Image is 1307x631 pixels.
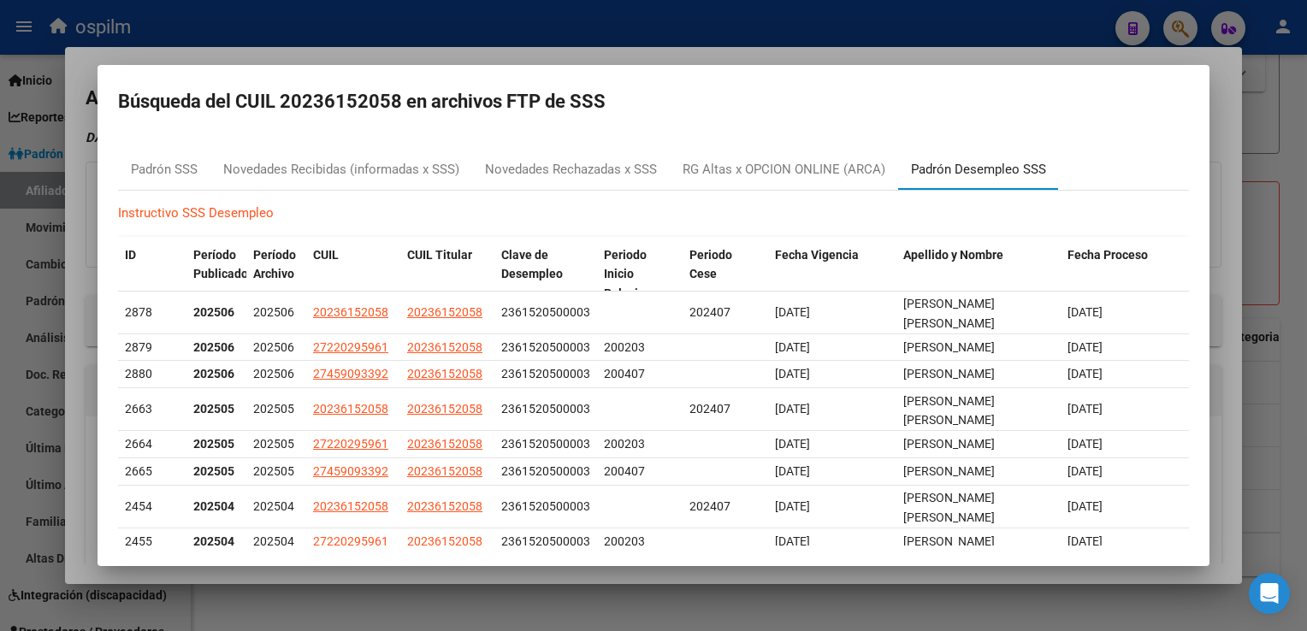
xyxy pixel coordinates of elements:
strong: 202504 [193,499,234,513]
span: CIMINO CORTES DAMIAN EZEQUIE [903,394,995,428]
span: Fecha Proceso [1067,248,1148,262]
span: [DATE] [1067,367,1103,380]
strong: 202506 [193,340,234,354]
span: 27220295961 [313,534,388,548]
datatable-header-cell: Periodo Cese [683,237,768,312]
span: 27459093392 [313,367,388,380]
span: 202407 [689,305,730,319]
span: 2879 [125,340,152,354]
span: [DATE] [1067,437,1103,451]
span: [DATE] [775,367,810,380]
span: Período Archivo [253,248,296,281]
div: 202505 [253,399,299,419]
span: 2665 [125,464,152,478]
span: 2664 [125,437,152,451]
span: RAMOS SILVANA HAYDEE [903,534,995,548]
datatable-header-cell: Apellido y Nombre [896,237,1061,312]
span: CIMINO CORTES DAMIAN EZEQUIE [903,297,995,330]
span: [DATE] [1067,534,1103,548]
span: [DATE] [775,464,810,478]
span: 2361520500003 [501,305,590,319]
div: 202505 [253,434,299,454]
span: Clave de Desempleo [501,248,563,281]
datatable-header-cell: Fecha Vigencia [768,237,896,312]
strong: 202506 [193,367,234,380]
span: [DATE] [1067,499,1103,513]
span: ID [125,248,136,262]
div: 202505 [253,462,299,481]
span: 27220295961 [313,340,388,354]
span: Apellido y Nombre [903,248,1003,262]
span: [DATE] [775,437,810,451]
span: 20236152058 [313,305,388,319]
span: CUIL Titular [407,248,472,262]
strong: 202505 [193,437,234,451]
span: [DATE] [1067,464,1103,478]
span: CUIL [313,248,339,262]
div: Novedades Rechazadas x SSS [485,160,657,180]
span: [DATE] [775,402,810,416]
span: RAMOS SILVANA HAYDEE [903,437,995,451]
div: Padrón Desempleo SSS [911,160,1046,180]
span: 200407 [604,367,645,380]
span: 2361520500003 [501,367,590,380]
span: 2455 [125,534,152,548]
span: [DATE] [775,499,810,513]
span: Periodo Cese [689,248,732,281]
span: [DATE] [1067,340,1103,354]
span: [DATE] [775,340,810,354]
span: Periodo Inicio Relacion [604,248,652,301]
span: 20236152058 [313,499,388,513]
span: Período Publicado [193,248,248,281]
datatable-header-cell: Período Publicado [186,237,246,312]
span: [DATE] [775,534,810,548]
datatable-header-cell: Fecha Proceso [1061,237,1189,312]
datatable-header-cell: CUIL [306,237,400,312]
datatable-header-cell: Periodo Inicio Relacion [597,237,683,312]
datatable-header-cell: Período Archivo [246,237,306,312]
span: 20236152058 [407,305,482,319]
h2: Búsqueda del CUIL 20236152058 en archivos FTP de SSS [118,86,1189,118]
span: 2361520500003 [501,340,590,354]
a: Instructivo SSS Desempleo [118,205,274,221]
div: 202504 [253,532,299,551]
span: CIMINO CAMILA AYLEN [903,367,995,380]
span: 20236152058 [313,402,388,416]
span: 20236152058 [407,340,482,354]
span: 2361520500003 [501,402,590,416]
span: 20236152058 [407,402,482,416]
div: 202506 [253,338,299,357]
strong: 202506 [193,305,234,319]
span: 27459093392 [313,464,388,478]
div: 202504 [253,497,299,516]
datatable-header-cell: ID [118,237,186,312]
span: 20236152058 [407,437,482,451]
span: CIMINO CORTES DAMIAN EZEQUIE [903,491,995,524]
span: RAMOS SILVANA HAYDEE [903,340,995,354]
span: [DATE] [1067,402,1103,416]
strong: 202505 [193,464,234,478]
span: 27220295961 [313,437,388,451]
span: 2880 [125,367,152,380]
div: 202506 [253,364,299,384]
span: 200407 [604,464,645,478]
strong: 202504 [193,534,234,548]
div: 202506 [253,303,299,322]
span: 20236152058 [407,367,482,380]
span: 2361520500003 [501,464,590,478]
span: 2361520500003 [501,499,590,513]
span: 2663 [125,402,152,416]
datatable-header-cell: CUIL Titular [400,237,494,312]
span: [DATE] [775,305,810,319]
span: 200203 [604,437,645,451]
span: 20236152058 [407,499,482,513]
span: 2361520500003 [501,437,590,451]
span: Fecha Vigencia [775,248,859,262]
span: 20236152058 [407,464,482,478]
span: 200203 [604,340,645,354]
span: 200203 [604,534,645,548]
span: 202407 [689,499,730,513]
span: 2361520500003 [501,534,590,548]
span: CIMINO CAMILA AYLEN [903,464,995,478]
span: [DATE] [1067,305,1103,319]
